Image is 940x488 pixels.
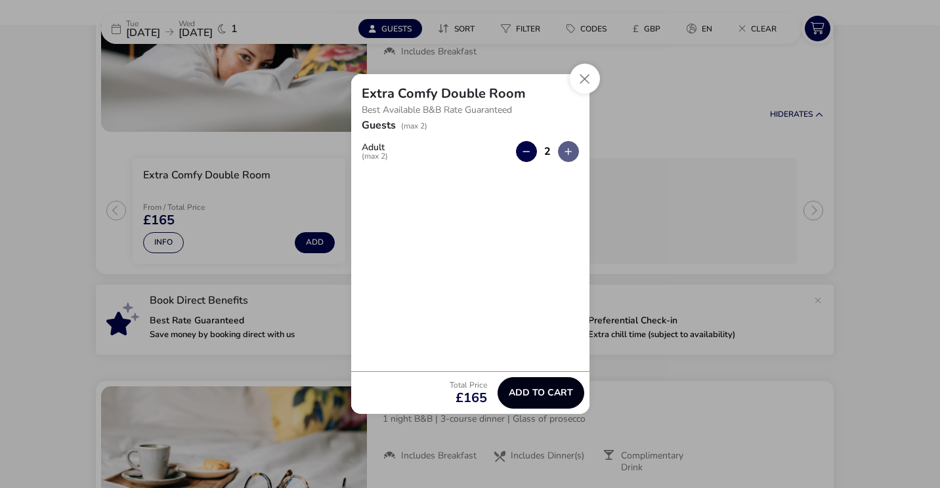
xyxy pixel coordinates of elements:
label: Adult [362,143,398,160]
button: Close [570,64,600,94]
p: Best Available B&B Rate Guaranteed [362,100,579,120]
span: £165 [450,392,487,405]
button: Add to cart [498,377,584,409]
span: Add to cart [509,388,573,397]
span: (max 2) [401,121,427,131]
span: (max 2) [362,152,388,160]
h2: Extra Comfy Double Room [362,85,526,102]
h2: Guests [362,118,396,148]
p: Total Price [450,381,487,389]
